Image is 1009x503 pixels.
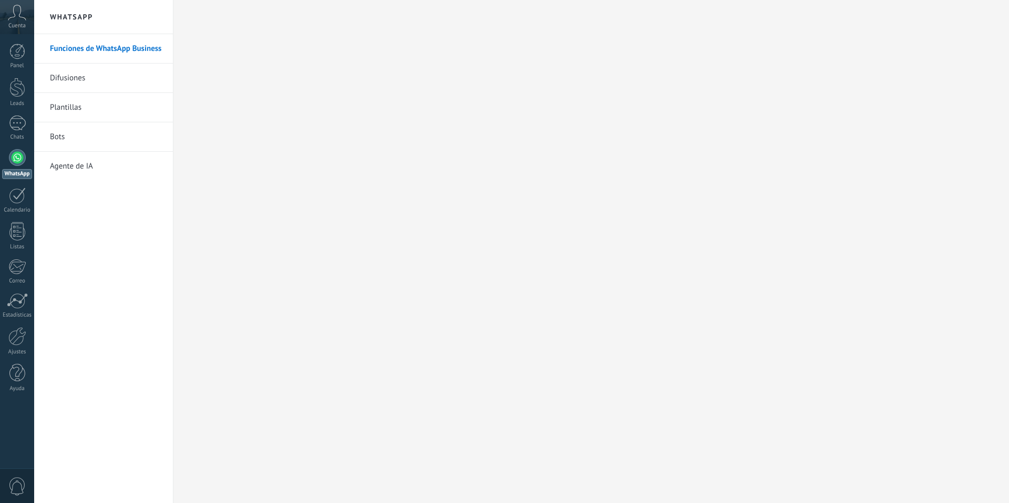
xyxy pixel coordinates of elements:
[8,23,26,29] span: Cuenta
[2,100,33,107] div: Leads
[34,152,173,181] li: Agente de IA
[50,93,162,122] a: Plantillas
[50,152,162,181] a: Agente de IA
[2,169,32,179] div: WhatsApp
[2,312,33,319] div: Estadísticas
[2,278,33,285] div: Correo
[50,64,162,93] a: Difusiones
[2,62,33,69] div: Panel
[34,93,173,122] li: Plantillas
[2,244,33,250] div: Listas
[34,64,173,93] li: Difusiones
[50,122,162,152] a: Bots
[2,349,33,355] div: Ajustes
[2,207,33,214] div: Calendario
[2,134,33,141] div: Chats
[34,122,173,152] li: Bots
[50,34,162,64] a: Funciones de WhatsApp Business
[2,385,33,392] div: Ayuda
[34,34,173,64] li: Funciones de WhatsApp Business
